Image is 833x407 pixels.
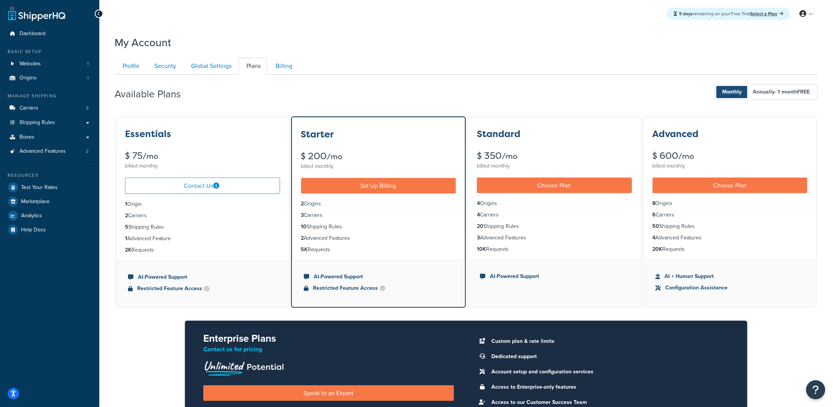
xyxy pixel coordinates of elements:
li: Carriers [477,211,632,219]
small: /mo [502,151,517,162]
li: Advanced Features [653,234,808,242]
li: Advanced Features [477,234,632,242]
li: Shipping Rules [653,222,808,231]
strong: 2 [301,200,304,208]
a: Test Your Rates [6,181,94,194]
h3: Standard [477,129,520,139]
span: - 1 month [775,88,810,96]
span: 2 [86,148,89,155]
small: /mo [327,151,343,162]
a: Profile [115,58,146,75]
b: FREE [797,88,810,96]
a: Plans [238,58,267,75]
span: Annually [747,86,816,98]
li: Shipping Rules [6,116,94,130]
li: AI-Powered Support [128,273,277,281]
li: Account setup and configuration services [488,367,729,377]
a: Help Docs [6,223,94,237]
h3: Essentials [125,129,171,139]
li: Advanced Features [301,234,456,242]
span: Marketplace [21,199,50,205]
span: Help Docs [21,227,46,233]
a: Speak to an Expert [203,385,454,401]
div: billed monthly [477,161,632,171]
strong: 10 [301,223,307,231]
span: Dashboard [19,31,45,37]
span: Carriers [19,105,38,111]
p: Contact us for pricing [203,344,454,355]
li: Marketplace [6,195,94,208]
strong: 3 [301,211,304,219]
li: Origins [653,199,808,208]
strong: 2K [125,246,131,254]
li: Advanced Feature [125,234,280,243]
li: Requests [301,245,456,254]
button: Open Resource Center [806,380,825,399]
li: Shipping Rules [477,222,632,231]
small: /mo [143,151,158,162]
li: Access to Enterprise-only features [488,382,729,392]
small: /mo [679,151,694,162]
a: Security [146,58,182,75]
strong: 2 [125,212,128,220]
strong: 6 [653,211,656,219]
strong: 5K [301,245,308,254]
a: Dashboard [6,27,94,41]
h2: Enterprise Plans [203,333,454,344]
a: Global Settings [183,58,238,75]
div: $ 75 [125,151,280,161]
span: Advanced Features [19,148,66,155]
a: Analytics [6,209,94,223]
span: Monthly [716,86,748,98]
h3: Starter [301,129,334,139]
a: Select a Plan [750,10,784,17]
li: Carriers [6,101,94,115]
div: remaining on your Free Trial [667,8,791,20]
strong: 4 [477,199,480,207]
div: Basic Setup [6,48,94,55]
a: Carriers 3 [6,101,94,115]
li: Shipping Rules [301,223,456,231]
li: Requests [477,245,632,254]
strong: 10K [477,245,486,253]
a: Origins 1 [6,71,94,85]
button: Monthly Annually- 1 monthFREE [715,84,818,100]
li: Restricted Feature Access [128,284,277,293]
li: AI-Powered Support [480,272,629,281]
li: Restricted Feature Access [304,284,453,292]
h1: My Account [115,35,171,50]
strong: 1 [125,200,127,208]
li: AI + Human Support [656,272,805,281]
span: Websites [19,61,41,67]
a: Choose Plan [653,178,808,193]
a: Billing [267,58,298,75]
span: Analytics [21,213,42,219]
div: $ 350 [477,151,632,161]
span: Shipping Rules [19,120,55,126]
h2: Available Plans [115,89,192,100]
a: Contact Us [125,178,280,194]
strong: 5 days [679,10,693,17]
strong: 3 [477,234,480,242]
span: 1 [87,61,89,67]
strong: 20 [477,222,483,230]
li: Carriers [653,211,808,219]
li: Carriers [301,211,456,220]
span: Origins [19,75,37,81]
li: Websites [6,57,94,71]
h3: Advanced [653,129,699,139]
li: Origins [301,200,456,208]
li: Dedicated support [488,351,729,362]
li: Origins [6,71,94,85]
strong: 1 [125,234,127,242]
div: Resources [6,172,94,179]
strong: 5 [125,223,128,231]
div: billed monthly [301,161,456,172]
li: Origins [477,199,632,208]
span: 1 [87,75,89,81]
a: Advanced Features 2 [6,144,94,158]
